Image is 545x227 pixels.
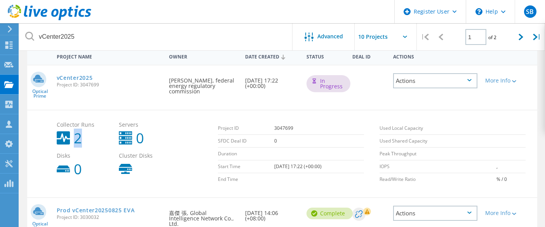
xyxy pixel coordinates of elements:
a: vCenter2025 [57,75,93,81]
td: End Time [218,173,274,186]
td: [DATE] 17:22 (+00:00) [274,160,364,173]
td: Project ID [218,122,274,135]
b: 0 [136,131,144,145]
span: Optical Prime [27,89,53,98]
span: SB [526,9,534,15]
div: [PERSON_NAME], federal energy regulatory commission [165,65,242,102]
input: Search projects by name, owner, ID, company, etc [19,23,293,50]
td: Duration [218,148,274,160]
td: 3047699 [274,122,364,135]
a: Prod vCenter20250825 EVA [57,208,135,213]
div: Deal Id [348,49,389,63]
div: | [529,23,545,51]
td: % / 0 [496,173,526,186]
span: Servers [119,122,173,127]
td: , [496,160,526,173]
b: 0 [74,162,82,176]
td: Peak Throughput [380,148,496,160]
b: 2 [74,131,82,145]
div: Owner [165,49,242,63]
div: Actions [389,49,481,63]
a: Live Optics Dashboard [8,16,91,22]
span: Collector Runs [57,122,111,127]
td: 0 [274,135,364,148]
div: | [417,23,433,51]
td: Start Time [218,160,274,173]
td: IOPS [380,160,496,173]
div: Complete [306,208,353,219]
span: Advanced [317,34,343,39]
td: Read/Write Ratio [380,173,496,186]
div: Actions [393,73,477,88]
div: More Info [485,78,518,83]
span: Project ID: 3047699 [57,83,161,87]
span: Disks [57,153,111,158]
div: Actions [393,206,477,221]
div: In Progress [306,75,350,92]
span: Cluster Disks [119,153,173,158]
div: Status [303,49,348,63]
span: of 2 [488,34,496,41]
svg: \n [475,8,482,15]
td: SFDC Deal ID [218,135,274,148]
span: Project ID: 3030032 [57,215,161,220]
div: [DATE] 17:22 (+00:00) [241,65,303,96]
div: Date Created [241,49,303,64]
div: Project Name [53,49,165,63]
td: Used Local Capacity [380,122,496,135]
div: More Info [485,210,518,216]
td: Used Shared Capacity [380,135,496,148]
